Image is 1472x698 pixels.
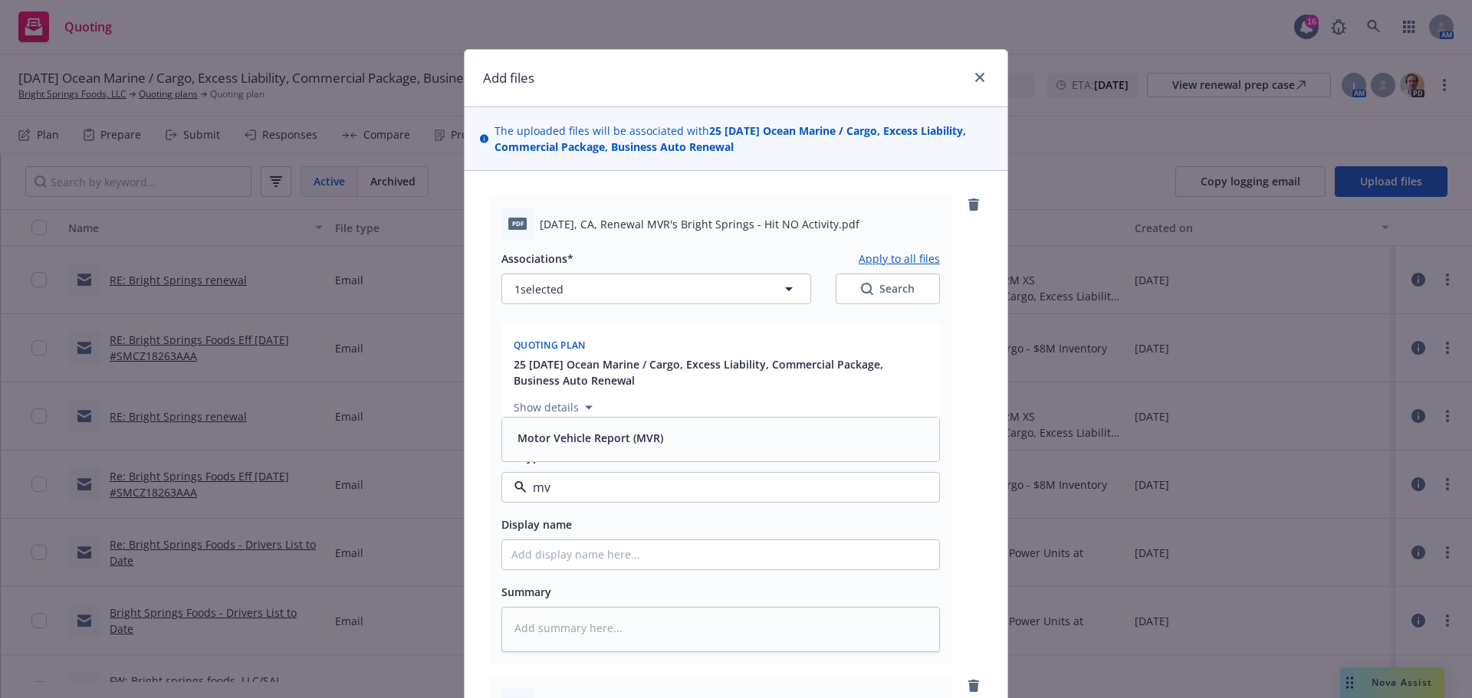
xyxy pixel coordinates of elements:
[501,517,572,532] span: Display name
[514,356,931,388] button: 25 [DATE] Ocean Marine / Cargo, Excess Liability, Commercial Package, Business Auto Renewal
[514,339,586,352] span: Quoting plan
[971,68,989,87] a: close
[964,195,983,214] a: remove
[501,274,811,304] button: 1selected
[501,251,573,266] span: Associations*
[964,677,983,695] a: remove
[483,68,534,88] h1: Add files
[514,281,563,297] span: 1 selected
[527,478,909,496] input: Filter by keyword
[495,123,992,155] span: The uploaded files will be associated with
[517,430,663,446] button: Motor Vehicle Report (MVR)
[540,216,859,232] span: [DATE], CA, Renewal MVR's Bright Springs - Hit NO Activity.pdf
[495,123,966,154] strong: 25 [DATE] Ocean Marine / Cargo, Excess Liability, Commercial Package, Business Auto Renewal
[501,585,551,599] span: Summary
[502,540,939,569] input: Add display name here...
[508,398,599,417] button: Show details
[859,249,940,267] button: Apply to all files
[861,283,873,295] svg: Search
[508,218,527,229] span: pdf
[861,281,915,297] div: Search
[836,274,940,304] button: SearchSearch
[501,450,552,464] span: File type*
